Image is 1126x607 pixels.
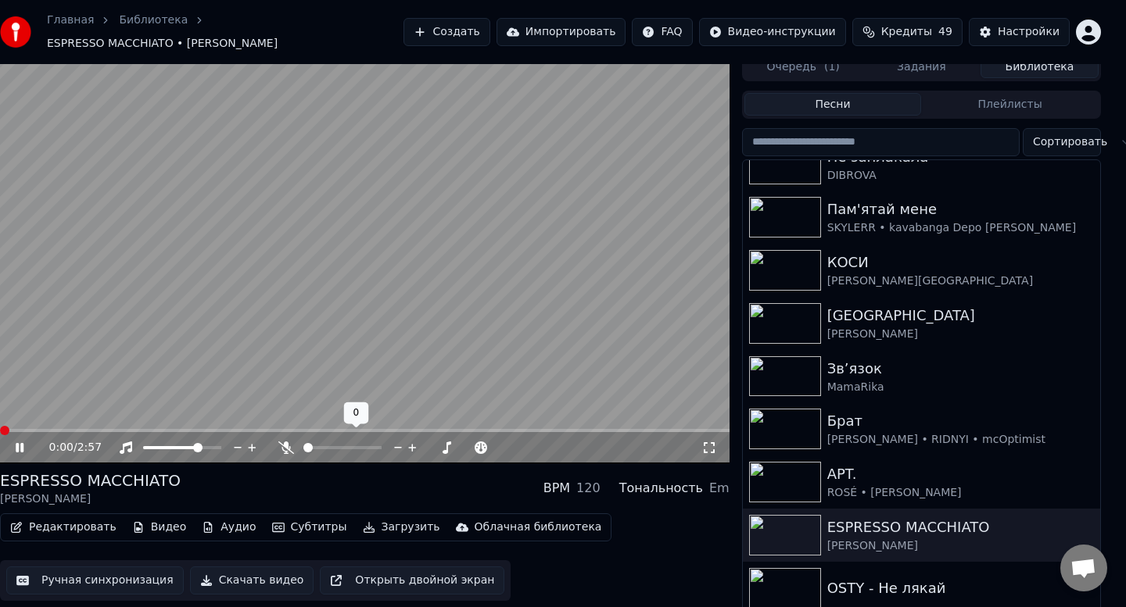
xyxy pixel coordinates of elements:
[827,538,1094,554] div: [PERSON_NAME]
[827,273,1094,289] div: [PERSON_NAME][GEOGRAPHIC_DATA]
[827,252,1094,273] div: КОСИ
[543,479,570,498] div: BPM
[862,55,981,78] button: Задания
[6,566,184,595] button: Ручная синхронизация
[320,566,504,595] button: Открыть двойной экран
[969,18,1070,46] button: Настройки
[827,168,1094,184] div: DIBROVA
[827,577,1094,599] div: OSTY - Не лякай
[827,432,1094,448] div: [PERSON_NAME] • RIDNYI • mcOptimist
[357,516,446,538] button: Загрузить
[475,520,602,535] div: Облачная библиотека
[47,12,94,28] a: Главная
[827,380,1094,395] div: MamaRika
[709,479,730,498] div: Em
[827,485,1094,501] div: ROSÉ • [PERSON_NAME]
[266,516,353,538] button: Субтитры
[921,93,1099,116] button: Плейлисты
[576,479,601,498] div: 120
[344,402,369,424] div: 0
[699,18,846,46] button: Видео-инструкции
[827,305,1094,327] div: [GEOGRAPHIC_DATA]
[190,566,314,595] button: Скачать видео
[852,18,963,46] button: Кредиты49
[824,59,840,75] span: ( 1 )
[77,440,102,455] span: 2:57
[47,12,403,52] nav: breadcrumb
[49,440,74,455] span: 0:00
[119,12,188,28] a: Библиотека
[4,516,123,538] button: Редактировать
[827,220,1094,236] div: SKYLERR • kavabanga Depo [PERSON_NAME]
[827,327,1094,342] div: [PERSON_NAME]
[881,24,932,40] span: Кредиты
[497,18,626,46] button: Импортировать
[998,24,1060,40] div: Настройки
[827,410,1094,432] div: Брат
[981,55,1099,78] button: Библиотека
[744,93,922,116] button: Песни
[827,358,1094,380] div: Звʼязок
[47,36,278,52] span: ESPRESSO MACCHIATO • [PERSON_NAME]
[1033,134,1107,150] span: Сортировать
[744,55,862,78] button: Очередь
[827,198,1094,220] div: Пам'ятай мене
[619,479,703,498] div: Тональность
[49,440,87,455] div: /
[126,516,193,538] button: Видео
[827,463,1094,485] div: APT.
[632,18,692,46] button: FAQ
[1060,545,1107,591] a: Відкритий чат
[195,516,262,538] button: Аудио
[827,516,1094,538] div: ESPRESSO MACCHIATO
[938,24,952,40] span: 49
[403,18,489,46] button: Создать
